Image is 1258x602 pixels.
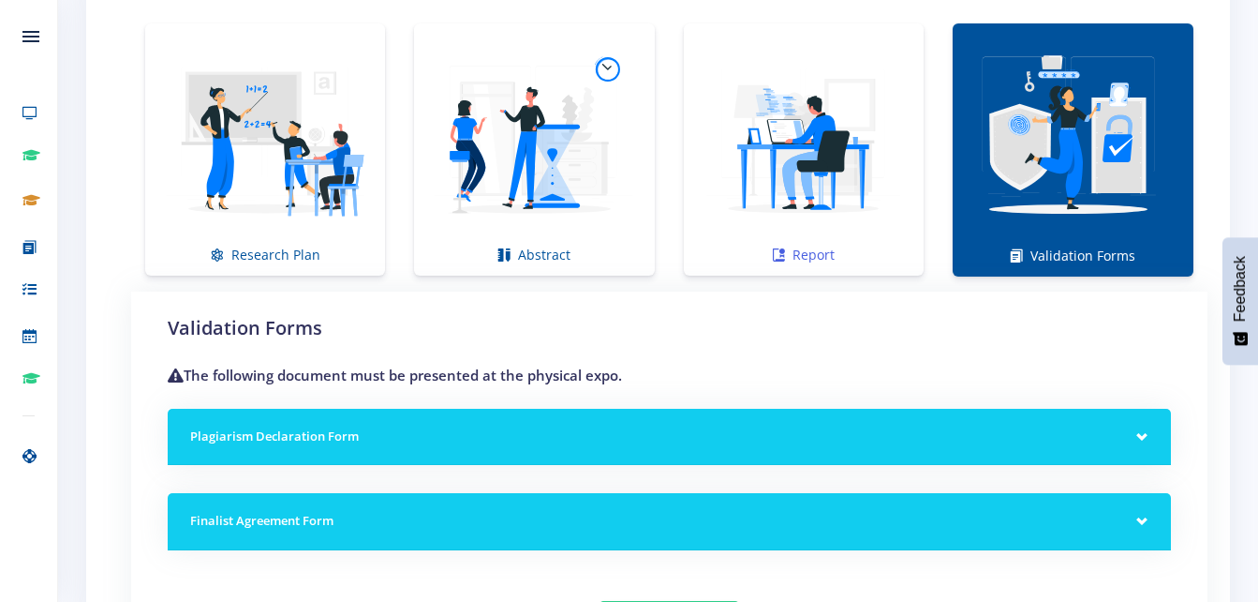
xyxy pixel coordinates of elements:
button: Feedback - Show survey [1222,237,1258,365]
h5: Finalist Agreement Form [190,512,1148,531]
h4: The following document must be presented at the physical expo. [168,365,1171,386]
img: Report [699,35,909,245]
img: Research Plan [160,35,370,245]
a: Abstract [414,23,654,276]
h2: Validation Forms [168,314,1171,342]
a: Report [684,23,924,276]
span: Feedback [1232,256,1249,322]
a: Validation Forms [953,23,1193,277]
h5: Plagiarism Declaration Form [190,428,1148,446]
img: Abstract [429,35,639,245]
a: Research Plan [145,23,385,276]
img: Validation Forms [968,35,1178,246]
